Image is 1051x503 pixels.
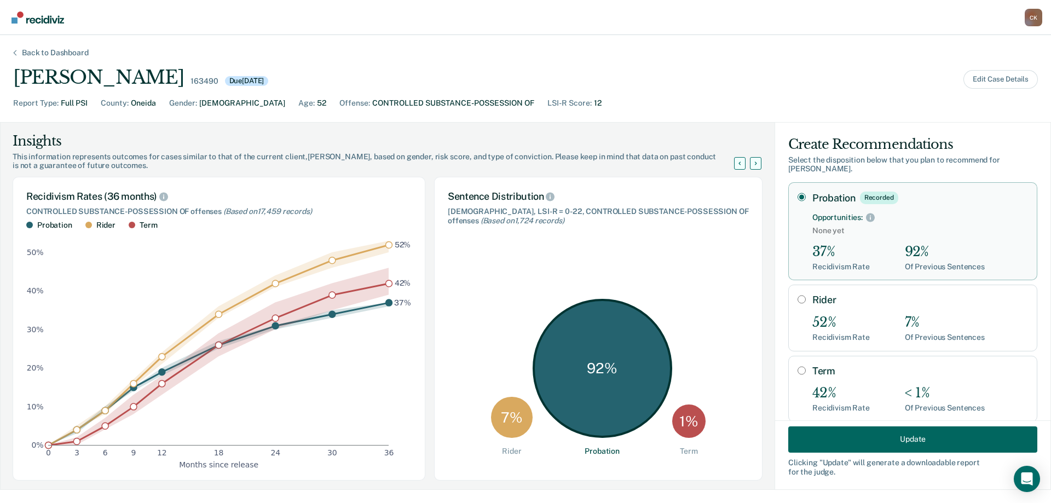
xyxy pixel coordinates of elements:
[594,97,602,109] div: 12
[32,441,44,449] text: 0%
[199,97,285,109] div: [DEMOGRAPHIC_DATA]
[384,448,394,457] text: 36
[96,221,116,230] div: Rider
[905,403,985,413] div: Of Previous Sentences
[905,244,985,260] div: 92%
[395,279,411,287] text: 42%
[101,97,129,109] div: County :
[905,262,985,271] div: Of Previous Sentences
[905,333,985,342] div: Of Previous Sentences
[812,226,1028,235] span: None yet
[1014,466,1040,492] div: Open Intercom Messenger
[448,207,749,226] div: [DEMOGRAPHIC_DATA], LSI-R = 0-22, CONTROLLED SUBSTANCE-POSSESSION OF offenses
[860,192,898,204] div: Recorded
[547,97,592,109] div: LSI-R Score :
[812,315,870,331] div: 52%
[812,365,1028,377] label: Term
[812,244,870,260] div: 37%
[13,97,59,109] div: Report Type :
[26,207,412,216] div: CONTROLLED SUBSTANCE-POSSESSION OF offenses
[672,404,706,438] div: 1 %
[26,190,412,203] div: Recidivism Rates (36 months)
[481,216,564,225] span: (Based on 1,724 records )
[372,97,534,109] div: CONTROLLED SUBSTANCE-POSSESSION OF
[585,447,620,456] div: Probation
[394,240,411,307] g: text
[339,97,370,109] div: Offense :
[179,460,258,469] g: x-axis label
[74,448,79,457] text: 3
[169,97,197,109] div: Gender :
[533,299,672,438] div: 92 %
[298,97,315,109] div: Age :
[190,77,218,86] div: 163490
[448,190,749,203] div: Sentence Distribution
[27,363,44,372] text: 20%
[46,448,51,457] text: 0
[225,76,269,86] div: Due [DATE]
[157,448,167,457] text: 12
[788,155,1037,174] div: Select the disposition below that you plan to recommend for [PERSON_NAME] .
[788,136,1037,153] div: Create Recommendations
[214,448,224,457] text: 18
[680,447,697,456] div: Term
[131,448,136,457] text: 9
[812,262,870,271] div: Recidivism Rate
[502,447,521,456] div: Rider
[27,402,44,411] text: 10%
[963,70,1038,89] button: Edit Case Details
[27,248,44,449] g: y-axis tick label
[395,240,411,249] text: 52%
[13,132,747,150] div: Insights
[327,448,337,457] text: 30
[9,48,102,57] div: Back to Dashboard
[905,385,985,401] div: < 1%
[45,241,392,448] g: dot
[27,325,44,333] text: 30%
[788,426,1037,452] button: Update
[812,385,870,401] div: 42%
[812,192,1028,204] label: Probation
[1025,9,1042,26] button: Profile dropdown button
[103,448,108,457] text: 6
[317,97,326,109] div: 52
[812,333,870,342] div: Recidivism Rate
[905,315,985,331] div: 7%
[46,448,394,457] g: x-axis tick label
[1025,9,1042,26] div: C K
[491,397,533,438] div: 7 %
[140,221,157,230] div: Term
[48,241,389,445] g: area
[37,221,72,230] div: Probation
[788,458,1037,476] div: Clicking " Update " will generate a downloadable report for the judge.
[131,97,156,109] div: Oneida
[27,248,44,257] text: 50%
[812,403,870,413] div: Recidivism Rate
[13,152,747,171] div: This information represents outcomes for cases similar to that of the current client, [PERSON_NAM...
[812,294,1028,306] label: Rider
[394,298,411,307] text: 37%
[13,66,184,89] div: [PERSON_NAME]
[270,448,280,457] text: 24
[223,207,312,216] span: (Based on 17,459 records )
[61,97,88,109] div: Full PSI
[812,213,863,222] div: Opportunities:
[11,11,64,24] img: Recidiviz
[27,286,44,295] text: 40%
[179,460,258,469] text: Months since release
